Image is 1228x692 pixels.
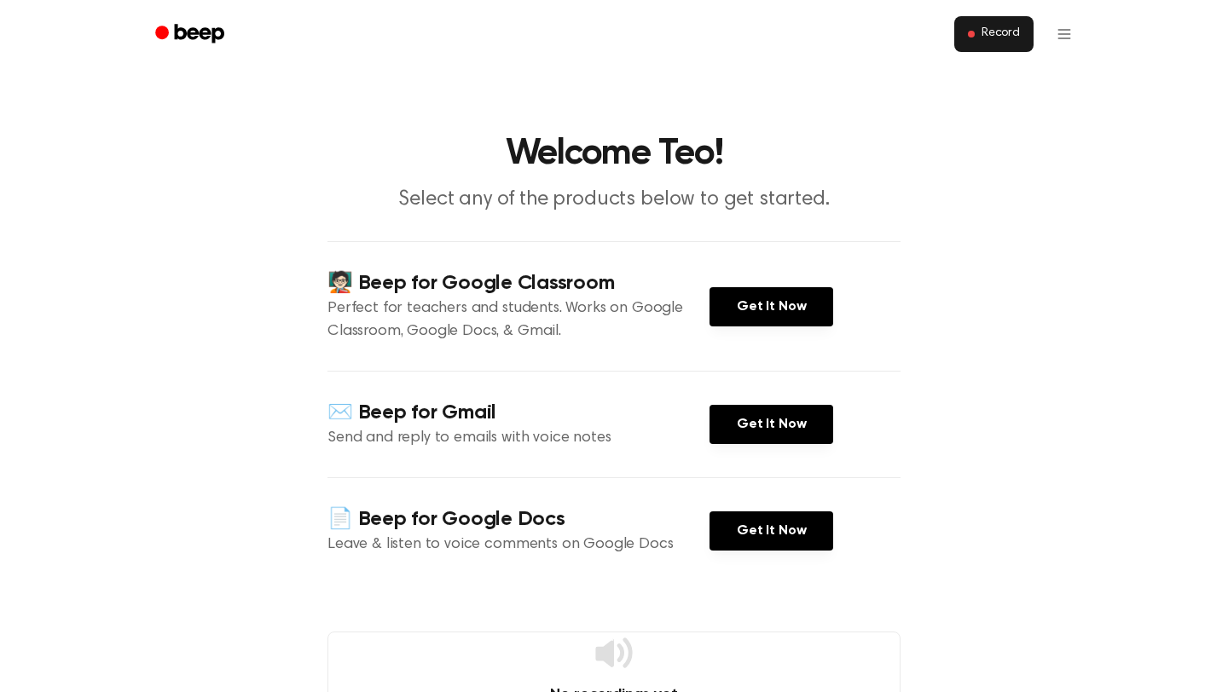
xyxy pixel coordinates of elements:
p: Select any of the products below to get started. [287,186,941,214]
h1: Welcome Teo! [177,136,1051,172]
span: Record [982,26,1020,42]
a: Get It Now [710,287,833,326]
h4: 🧑🏻‍🏫 Beep for Google Classroom [327,269,710,297]
p: Leave & listen to voice comments on Google Docs [327,533,710,556]
a: Beep [143,18,240,51]
a: Get It Now [710,511,833,551]
p: Send and reply to emails with voice notes [327,427,710,450]
button: Open menu [1044,14,1085,55]
button: Record [954,16,1034,52]
p: Perfect for teachers and students. Works on Google Classroom, Google Docs, & Gmail. [327,297,710,343]
a: Get It Now [710,405,833,444]
h4: 📄 Beep for Google Docs [327,505,710,533]
h4: ✉️ Beep for Gmail [327,399,710,427]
